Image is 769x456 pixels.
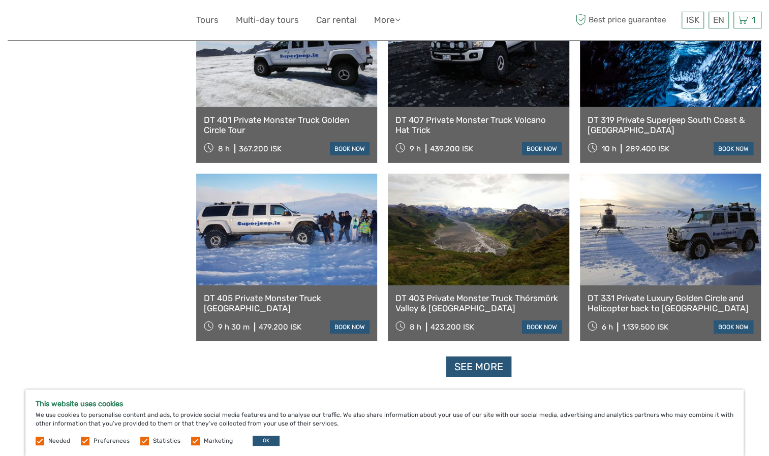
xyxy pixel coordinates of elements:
[259,322,301,332] div: 479.200 ISK
[750,15,757,25] span: 1
[204,115,370,136] a: DT 401 Private Monster Truck Golden Circle Tour
[316,13,357,27] a: Car rental
[410,322,421,332] span: 8 h
[686,15,699,25] span: ISK
[588,115,753,136] a: DT 319 Private Superjeep South Coast & [GEOGRAPHIC_DATA]
[446,356,511,377] a: See more
[330,142,370,155] a: book now
[573,12,679,28] span: Best price guarantee
[204,293,370,314] a: DT 405 Private Monster Truck [GEOGRAPHIC_DATA]
[395,293,561,314] a: DT 403 Private Monster Truck Thórsmörk Valley & [GEOGRAPHIC_DATA]
[622,322,668,332] div: 1.139.500 ISK
[374,13,401,27] a: More
[196,13,219,27] a: Tours
[625,144,669,153] div: 289.400 ISK
[601,322,612,332] span: 6 h
[430,144,473,153] div: 439.200 ISK
[410,144,421,153] span: 9 h
[218,322,250,332] span: 9 h 30 m
[236,13,299,27] a: Multi-day tours
[48,437,70,445] label: Needed
[588,293,753,314] a: DT 331 Private Luxury Golden Circle and Helicopter back to [GEOGRAPHIC_DATA]
[94,437,130,445] label: Preferences
[522,142,562,155] a: book now
[239,144,282,153] div: 367.200 ISK
[36,400,733,408] h5: This website uses cookies
[714,320,753,334] a: book now
[709,12,729,28] div: EN
[14,18,115,26] p: We're away right now. Please check back later!
[218,144,230,153] span: 8 h
[430,322,474,332] div: 423.200 ISK
[714,142,753,155] a: book now
[8,8,59,32] img: 632-1a1f61c2-ab70-46c5-a88f-57c82c74ba0d_logo_small.jpg
[601,144,616,153] span: 10 h
[395,115,561,136] a: DT 407 Private Monster Truck Volcano Hat Trick
[522,320,562,334] a: book now
[204,437,233,445] label: Marketing
[153,437,180,445] label: Statistics
[117,16,129,28] button: Open LiveChat chat widget
[330,320,370,334] a: book now
[25,389,744,456] div: We use cookies to personalise content and ads, to provide social media features and to analyse ou...
[253,436,280,446] button: OK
